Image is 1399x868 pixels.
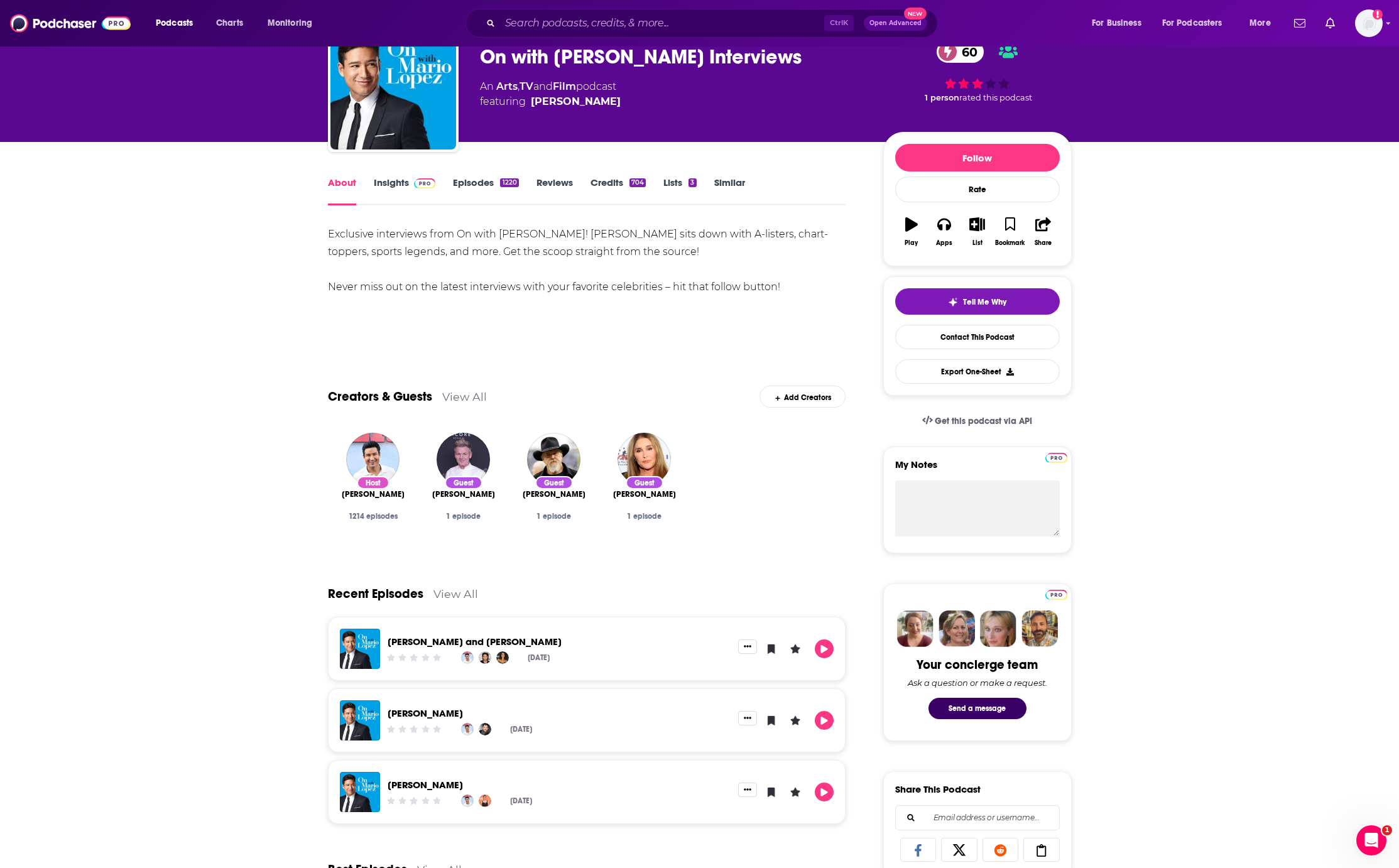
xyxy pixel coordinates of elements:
[328,389,432,404] a: Creators & Guests
[1092,14,1141,32] span: For Business
[533,80,553,92] span: and
[520,80,533,92] a: TV
[385,796,442,806] div: Community Rating: 0 out of 5
[432,489,495,499] a: Gordon Ramsay
[1320,13,1340,34] a: Show notifications dropdown
[1241,13,1287,33] button: open menu
[908,678,1047,688] div: Ask a question or make a request.
[928,209,961,254] button: Apps
[216,14,243,32] span: Charts
[959,93,1032,102] span: rated this podcast
[527,433,580,486] img: Trace Adkins
[961,209,993,254] button: List
[626,476,663,489] div: Guest
[340,772,380,812] img: Lilly Singh
[895,325,1060,349] a: Contact This Podcast
[453,176,518,205] a: Episodes1220
[500,13,824,33] input: Search podcasts, credits, & more...
[519,512,589,521] div: 1 episode
[1356,825,1386,855] iframe: Intercom live chat
[869,20,922,26] span: Open Advanced
[518,80,520,92] span: ,
[936,239,952,247] div: Apps
[1045,588,1067,600] a: Pro website
[428,512,499,521] div: 1 episode
[1162,14,1222,32] span: For Podcasters
[948,297,958,307] img: tell me why sparkle
[338,512,408,521] div: 1214 episodes
[388,636,562,648] a: Corey Feldman and Jenna Johnson
[824,15,854,31] span: Ctrl K
[528,653,550,662] div: [DATE]
[613,489,676,499] span: [PERSON_NAME]
[618,433,671,486] img: Caitlyn Jenner
[1355,9,1383,37] img: User Profile
[480,94,621,109] span: featuring
[609,512,680,521] div: 1 episode
[531,94,621,109] a: Mario Lopez
[762,783,781,801] button: Bookmark Episode
[963,297,1006,307] span: Tell Me Why
[340,700,380,741] img: Maksim Chmerkovskiy
[1355,9,1383,37] span: Logged in as VHannley
[1021,610,1058,647] img: Jon Profile
[689,178,696,187] div: 3
[357,476,389,489] div: Host
[147,13,209,33] button: open menu
[883,33,1072,111] div: 60 1 personrated this podcast
[461,651,474,664] a: Mario Lopez
[330,24,456,149] a: On with Mario Interviews
[613,489,676,499] a: Caitlyn Jenner
[714,176,745,205] a: Similar
[1035,239,1052,247] div: Share
[342,489,405,499] span: [PERSON_NAME]
[461,723,474,735] img: Mario Lopez
[535,476,573,489] div: Guest
[629,178,646,187] div: 704
[941,838,977,862] a: Share on X/Twitter
[432,489,495,499] span: [PERSON_NAME]
[895,805,1060,830] div: Search followers
[1083,13,1157,33] button: open menu
[949,41,984,63] span: 60
[156,14,193,32] span: Podcasts
[461,795,474,807] a: Mario Lopez
[346,433,400,486] img: Mario Lopez
[738,639,757,653] button: Show More Button
[895,458,1060,480] label: My Notes
[445,476,482,489] div: Guest
[510,725,532,734] div: [DATE]
[762,639,781,658] button: Bookmark Episode
[786,639,805,658] button: Leave a Rating
[663,176,696,205] a: Lists3
[479,651,491,664] a: Corey Feldman
[738,711,757,725] button: Show More Button
[994,209,1026,254] button: Bookmark
[10,11,131,35] a: Podchaser - Follow, Share and Rate Podcasts
[972,239,983,247] div: List
[895,176,1060,202] div: Rate
[259,13,329,33] button: open menu
[917,657,1038,673] div: Your concierge team
[480,79,621,109] div: An podcast
[900,838,937,862] a: Share on Facebook
[496,80,518,92] a: Arts
[442,390,487,403] a: View All
[479,795,491,807] img: Lilly Singh
[895,359,1060,384] button: Export One-Sheet
[433,587,478,600] a: View All
[479,723,491,735] img: Maksim Chmerkovskiy
[437,433,490,486] img: Gordon Ramsay
[815,783,834,801] button: Play
[268,14,312,32] span: Monitoring
[815,639,834,658] button: Play
[496,651,509,664] img: Jenna Johnson
[340,629,380,669] img: Corey Feldman and Jenna Johnson
[925,93,959,102] span: 1 person
[1045,590,1067,600] img: Podchaser Pro
[1249,14,1271,32] span: More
